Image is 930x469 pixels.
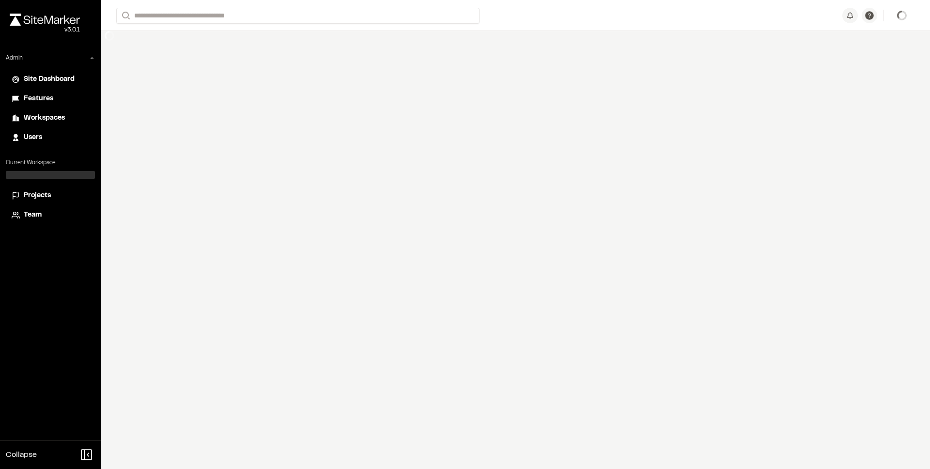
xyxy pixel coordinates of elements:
[12,74,89,85] a: Site Dashboard
[24,74,75,85] span: Site Dashboard
[12,94,89,104] a: Features
[116,8,134,24] button: Search
[6,54,23,63] p: Admin
[6,158,95,167] p: Current Workspace
[12,113,89,124] a: Workspaces
[6,449,37,461] span: Collapse
[24,190,51,201] span: Projects
[10,26,80,34] div: Oh geez...please don't...
[10,14,80,26] img: rebrand.png
[12,132,89,143] a: Users
[12,210,89,220] a: Team
[12,190,89,201] a: Projects
[24,94,53,104] span: Features
[24,132,42,143] span: Users
[24,113,65,124] span: Workspaces
[24,210,42,220] span: Team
